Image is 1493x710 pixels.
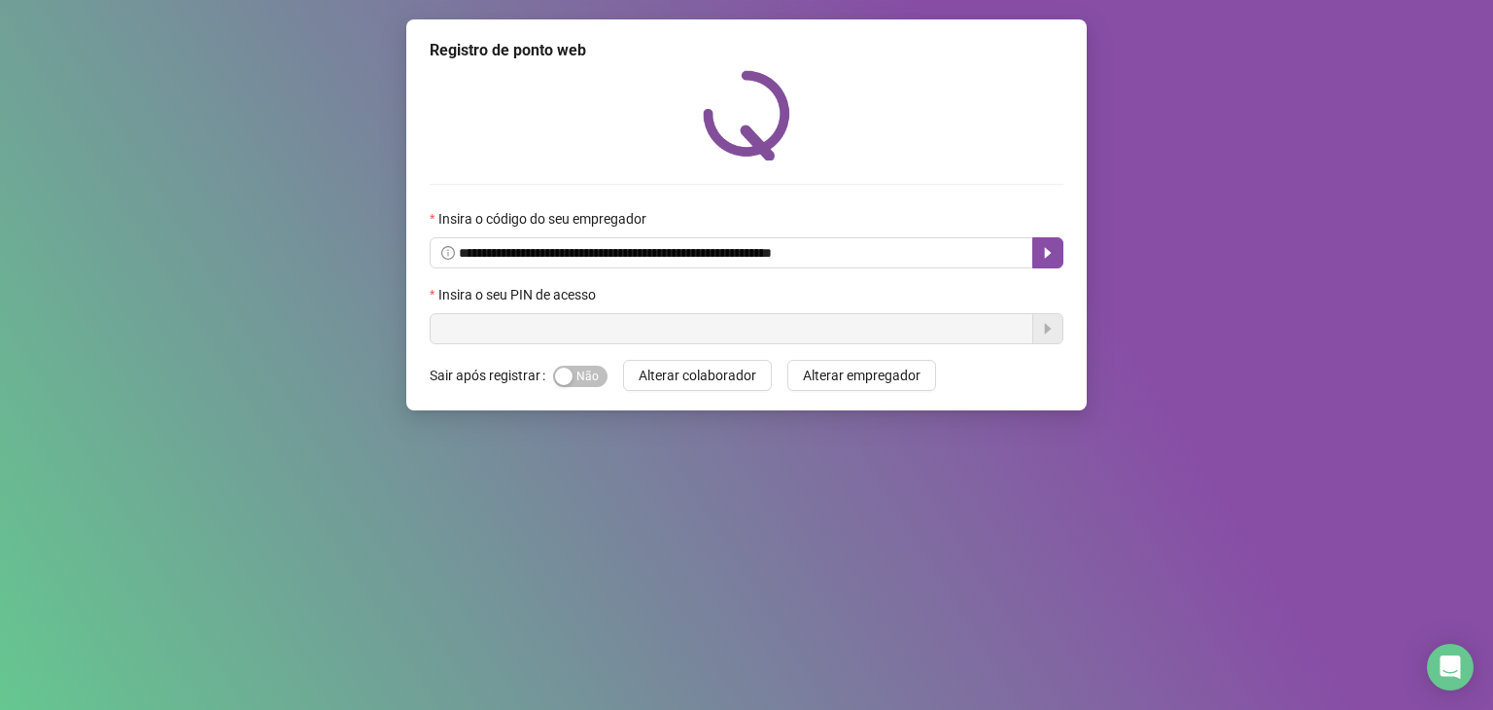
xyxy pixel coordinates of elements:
div: Open Intercom Messenger [1427,644,1474,691]
div: Registro de ponto web [430,39,1063,62]
button: Alterar empregador [787,360,936,391]
label: Insira o seu PIN de acesso [430,284,608,305]
span: info-circle [441,246,455,260]
span: caret-right [1040,245,1056,261]
img: QRPoint [703,70,790,160]
button: Alterar colaborador [623,360,772,391]
label: Insira o código do seu empregador [430,208,659,230]
label: Sair após registrar [430,360,553,391]
span: Alterar empregador [803,365,920,386]
span: Alterar colaborador [639,365,756,386]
